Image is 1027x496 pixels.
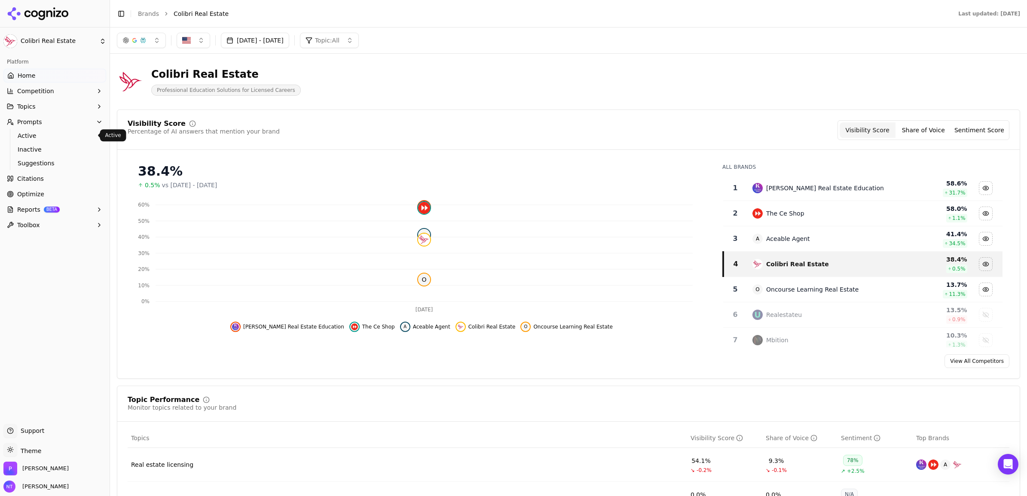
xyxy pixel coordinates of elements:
[145,181,160,189] span: 0.5%
[138,9,941,18] nav: breadcrumb
[916,459,926,470] img: kaplan real estate education
[128,127,280,136] div: Percentage of AI answers that mention your brand
[400,322,450,332] button: Hide aceable agent data
[847,468,865,475] span: +2.5%
[418,274,430,286] span: O
[766,434,817,442] div: Share of Voice
[766,310,802,319] div: Realestateu
[691,434,743,442] div: Visibility Score
[766,336,789,344] div: Mbition
[944,354,1009,368] a: View All Competitors
[3,462,69,475] button: Open organization switcher
[128,403,236,412] div: Monitor topics related to your brand
[14,157,96,169] a: Suggestions
[840,122,896,138] button: Visibility Score
[752,310,763,320] img: realestateu
[769,456,784,465] div: 9.3%
[723,277,1003,302] tr: 5OOncourse Learning Real Estate13.7%11.3%Hide oncourse learning real estate data
[533,323,613,330] span: Oncourse Learning Real Estate
[752,259,763,269] img: colibri real estate
[893,230,967,238] div: 41.4 %
[243,323,344,330] span: [PERSON_NAME] Real Estate Education
[221,33,289,48] button: [DATE] - [DATE]
[998,454,1018,475] div: Open Intercom Messenger
[723,252,1003,277] tr: 4colibri real estateColibri Real Estate38.4%0.5%Hide colibri real estate data
[457,323,464,330] img: colibri real estate
[468,323,516,330] span: Colibri Real Estate
[979,181,993,195] button: Hide kaplan real estate education data
[928,459,938,470] img: the ce shop
[17,102,36,111] span: Topics
[138,250,150,256] tspan: 30%
[727,335,744,345] div: 7
[522,323,529,330] span: O
[174,9,229,18] span: Colibri Real Estate
[893,179,967,188] div: 58.6 %
[18,159,92,167] span: Suggestions
[893,255,967,264] div: 38.4 %
[979,283,993,296] button: Hide oncourse learning real estate data
[3,34,17,48] img: Colibri Real Estate
[752,183,763,193] img: kaplan real estate education
[723,328,1003,353] tr: 7mbitionMbition10.3%1.3%Show mbition data
[723,176,1003,201] tr: 1kaplan real estate education[PERSON_NAME] Real Estate Education58.6%31.7%Hide kaplan real estate...
[951,122,1007,138] button: Sentiment Score
[413,323,450,330] span: Aceable Agent
[18,145,92,154] span: Inactive
[17,426,44,435] span: Support
[762,429,837,448] th: shareOfVoice
[893,306,967,314] div: 13.5 %
[691,456,710,465] div: 54.1%
[128,120,186,127] div: Visibility Score
[151,85,301,96] span: Professional Education Solutions for Licensed Careers
[841,434,880,442] div: Sentiment
[913,429,1009,448] th: Top Brands
[3,55,106,69] div: Platform
[22,465,69,472] span: Perrill
[17,118,42,126] span: Prompts
[17,205,40,214] span: Reports
[979,257,993,271] button: Hide colibri real estate data
[979,333,993,347] button: Show mbition data
[766,467,770,474] span: ↘
[727,234,744,244] div: 3
[766,260,829,268] div: Colibri Real Estate
[752,284,763,295] span: O
[18,131,92,140] span: Active
[105,132,121,139] p: Active
[727,284,744,295] div: 5
[949,240,965,247] span: 34.5 %
[418,229,430,241] span: A
[687,429,762,448] th: visibilityScore
[727,310,744,320] div: 6
[952,215,966,222] span: 1.1 %
[722,164,1003,170] div: All Brands
[3,481,15,493] img: Nate Tower
[402,323,409,330] span: A
[766,209,804,218] div: The Ce Shop
[896,122,951,138] button: Share of Voice
[723,226,1003,252] tr: 3AAceable Agent41.4%34.5%Hide aceable agent data
[893,280,967,289] div: 13.7 %
[138,218,150,224] tspan: 50%
[843,455,862,466] div: 78%
[727,208,744,219] div: 2
[772,467,787,474] span: -0.1%
[138,266,150,272] tspan: 20%
[958,10,1020,17] div: Last updated: [DATE]
[315,36,339,45] span: Topic: All
[837,429,913,448] th: sentiment
[182,36,191,45] img: United States
[723,302,1003,328] tr: 6realestateuRealestateu13.5%0.9%Show realestateu data
[766,285,859,294] div: Oncourse Learning Real Estate
[727,183,744,193] div: 1
[893,331,967,340] div: 10.3 %
[17,447,41,454] span: Theme
[17,174,44,183] span: Citations
[138,10,159,17] a: Brands
[520,322,613,332] button: Hide oncourse learning real estate data
[151,67,301,81] div: Colibri Real Estate
[766,234,810,243] div: Aceable Agent
[949,291,965,298] span: 11.3 %
[416,307,433,313] tspan: [DATE]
